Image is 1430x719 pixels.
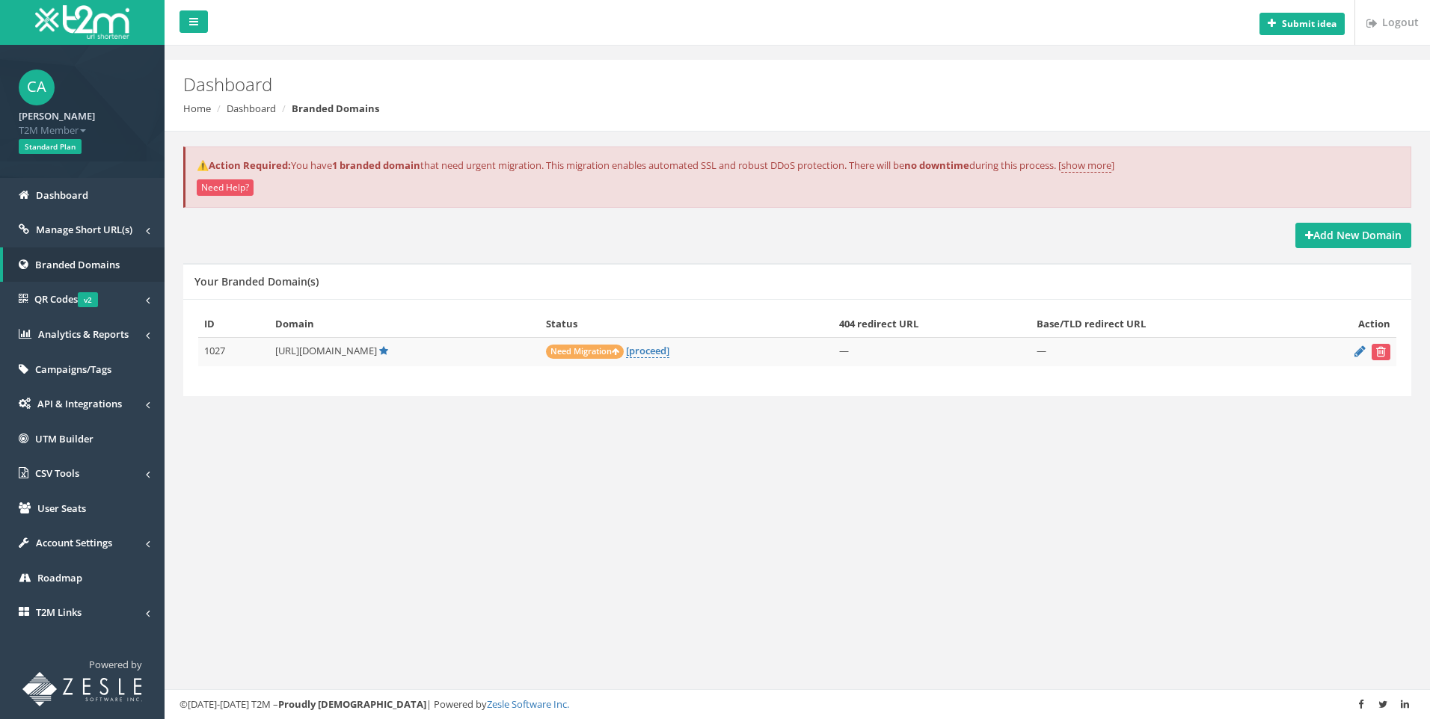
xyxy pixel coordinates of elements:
span: [URL][DOMAIN_NAME] [275,344,377,357]
strong: no downtime [904,158,969,172]
strong: Branded Domains [292,102,379,115]
a: Home [183,102,211,115]
th: Action [1292,311,1396,337]
strong: [PERSON_NAME] [19,109,95,123]
a: [proceed] [626,344,669,358]
span: v2 [78,292,98,307]
span: Campaigns/Tags [35,362,111,376]
img: T2M [35,5,129,39]
strong: ⚠️Action Required: [197,158,291,172]
a: show more [1061,158,1111,173]
span: Standard Plan [19,139,82,154]
h2: Dashboard [183,75,1203,94]
th: ID [198,311,269,337]
img: T2M URL Shortener powered by Zesle Software Inc. [22,672,142,706]
span: T2M Member [19,123,146,138]
span: Roadmap [37,571,82,584]
td: 1027 [198,337,269,366]
button: Need Help? [197,179,254,196]
span: CA [19,70,55,105]
span: QR Codes [34,292,98,306]
strong: Add New Domain [1305,228,1402,242]
span: Branded Domains [35,258,120,271]
p: You have that need urgent migration. This migration enables automated SSL and robust DDoS protect... [197,158,1399,173]
td: — [1031,337,1293,366]
h5: Your Branded Domain(s) [194,276,319,287]
span: Analytics & Reports [38,327,129,341]
span: User Seats [37,502,86,515]
span: Dashboard [36,188,88,202]
a: Zesle Software Inc. [487,697,569,711]
span: Powered by [89,658,142,671]
span: CSV Tools [35,466,79,480]
span: T2M Links [36,605,82,619]
b: Submit idea [1282,17,1337,30]
a: Add New Domain [1295,223,1411,248]
strong: Proudly [DEMOGRAPHIC_DATA] [278,697,426,711]
span: Account Settings [36,536,112,549]
span: Manage Short URL(s) [36,223,132,236]
th: Base/TLD redirect URL [1031,311,1293,337]
strong: 1 branded domain [332,158,420,172]
span: API & Integrations [37,397,122,410]
td: — [833,337,1031,366]
span: Need Migration [546,345,624,359]
div: ©[DATE]-[DATE] T2M – | Powered by [179,697,1415,712]
th: Domain [269,311,540,337]
th: 404 redirect URL [833,311,1031,337]
a: [PERSON_NAME] T2M Member [19,105,146,137]
button: Submit idea [1259,13,1345,35]
a: Default [379,344,388,357]
th: Status [540,311,833,337]
span: UTM Builder [35,432,93,445]
a: Dashboard [227,102,276,115]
